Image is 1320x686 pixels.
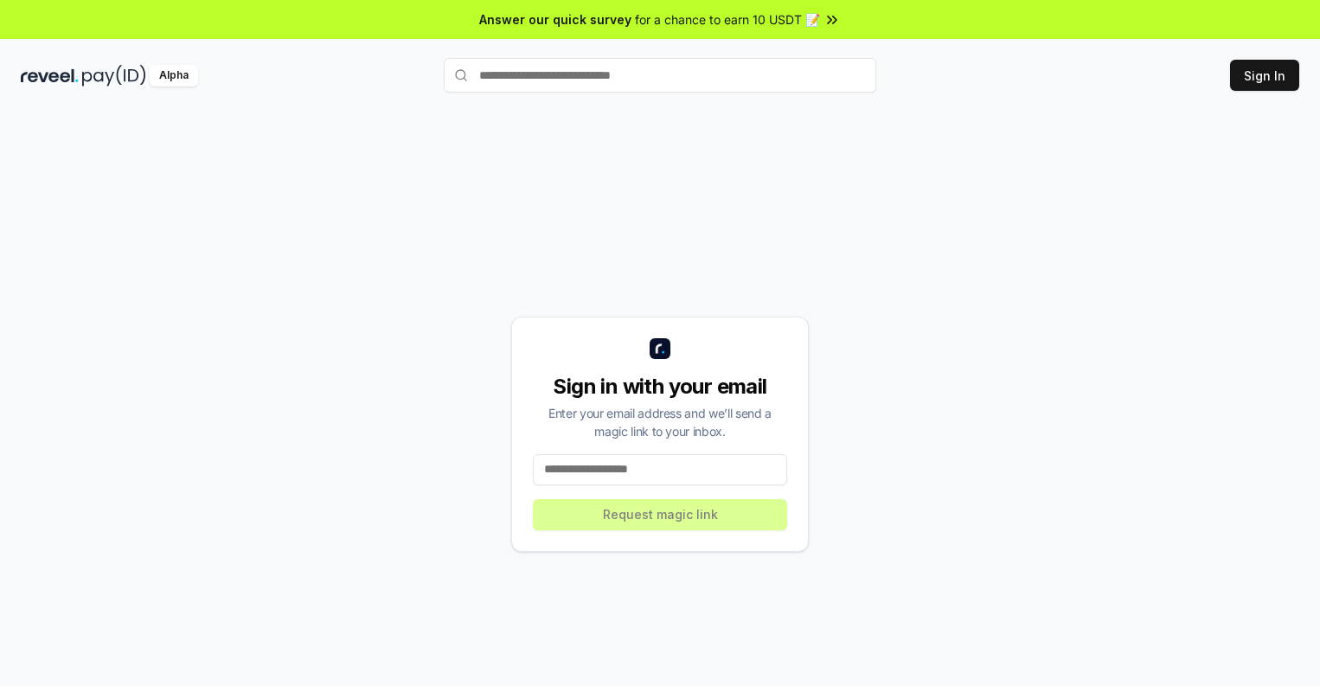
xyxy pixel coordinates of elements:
[82,65,146,87] img: pay_id
[21,65,79,87] img: reveel_dark
[635,10,820,29] span: for a chance to earn 10 USDT 📝
[533,373,787,401] div: Sign in with your email
[479,10,631,29] span: Answer our quick survey
[150,65,198,87] div: Alpha
[650,338,670,359] img: logo_small
[533,404,787,440] div: Enter your email address and we’ll send a magic link to your inbox.
[1230,60,1299,91] button: Sign In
